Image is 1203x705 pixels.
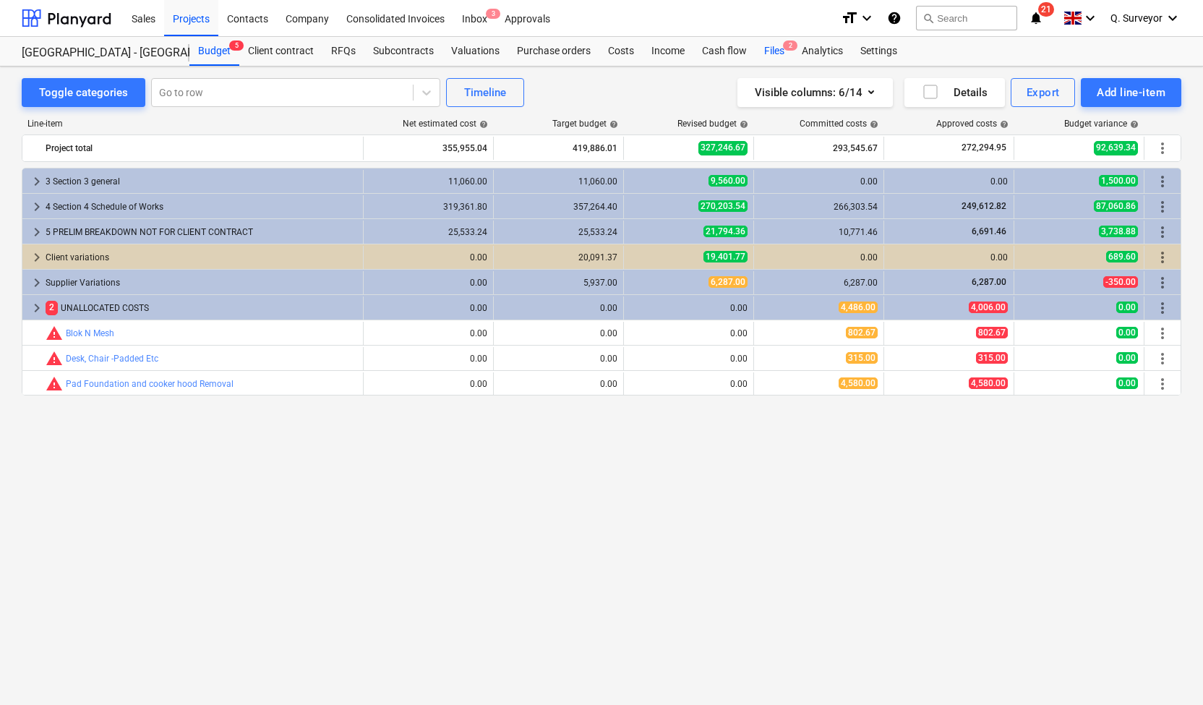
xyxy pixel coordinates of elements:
[839,302,878,313] span: 4,486.00
[1154,299,1171,317] span: More actions
[703,251,748,262] span: 19,401.77
[1154,274,1171,291] span: More actions
[800,119,878,129] div: Committed costs
[630,328,748,338] div: 0.00
[1097,83,1165,102] div: Add line-item
[442,37,508,66] div: Valuations
[936,119,1009,129] div: Approved costs
[189,37,239,66] a: Budget5
[464,83,506,102] div: Timeline
[369,137,487,160] div: 355,955.04
[22,78,145,107] button: Toggle categories
[46,325,63,342] span: Committed costs exceed revised budget
[630,354,748,364] div: 0.00
[1127,120,1139,129] span: help
[369,278,487,288] div: 0.00
[369,252,487,262] div: 0.00
[28,299,46,317] span: keyboard_arrow_right
[500,379,617,389] div: 0.00
[760,176,878,187] div: 0.00
[1099,226,1138,237] span: 3,738.88
[486,9,500,19] span: 3
[1038,2,1054,17] span: 21
[1099,175,1138,187] span: 1,500.00
[841,9,858,27] i: format_size
[500,328,617,338] div: 0.00
[28,173,46,190] span: keyboard_arrow_right
[403,119,488,129] div: Net estimated cost
[698,200,748,212] span: 270,203.54
[46,221,357,244] div: 5 PRELIM BREAKDOWN NOT FOR CLIENT CONTRACT
[369,202,487,212] div: 319,361.80
[890,176,1008,187] div: 0.00
[46,375,63,393] span: Committed costs exceed revised budget
[1029,9,1043,27] i: notifications
[39,83,128,102] div: Toggle categories
[476,120,488,129] span: help
[890,252,1008,262] div: 0.00
[46,301,58,315] span: 2
[66,379,234,389] a: Pad Foundation and cooker hood Removal
[1154,325,1171,342] span: More actions
[852,37,906,66] a: Settings
[22,46,172,61] div: [GEOGRAPHIC_DATA] - [GEOGRAPHIC_DATA] ([PERSON_NAME][GEOGRAPHIC_DATA])
[508,37,599,66] a: Purchase orders
[500,252,617,262] div: 20,091.37
[1154,198,1171,215] span: More actions
[708,276,748,288] span: 6,287.00
[698,141,748,155] span: 327,246.67
[46,296,357,320] div: UNALLOCATED COSTS
[22,119,364,129] div: Line-item
[500,137,617,160] div: 419,886.01
[500,278,617,288] div: 5,937.00
[1116,302,1138,313] span: 0.00
[760,252,878,262] div: 0.00
[643,37,693,66] a: Income
[760,202,878,212] div: 266,303.54
[500,354,617,364] div: 0.00
[846,327,878,338] span: 802.67
[976,352,1008,364] span: 315.00
[1154,249,1171,266] span: More actions
[693,37,755,66] a: Cash flow
[1110,12,1163,24] span: Q. Surveyor
[755,37,793,66] a: Files2
[1106,251,1138,262] span: 689.60
[66,328,114,338] a: Blok N Mesh
[887,9,902,27] i: Knowledge base
[239,37,322,66] div: Client contract
[1103,276,1138,288] span: -350.00
[28,274,46,291] span: keyboard_arrow_right
[976,327,1008,338] span: 802.67
[599,37,643,66] a: Costs
[960,142,1008,154] span: 272,294.95
[369,227,487,237] div: 25,533.24
[46,195,357,218] div: 4 Section 4 Schedule of Works
[1154,350,1171,367] span: More actions
[28,223,46,241] span: keyboard_arrow_right
[1082,9,1099,27] i: keyboard_arrow_down
[1027,83,1060,102] div: Export
[904,78,1005,107] button: Details
[793,37,852,66] a: Analytics
[369,303,487,313] div: 0.00
[1164,9,1181,27] i: keyboard_arrow_down
[1116,352,1138,364] span: 0.00
[960,201,1008,211] span: 249,612.82
[997,120,1009,129] span: help
[760,227,878,237] div: 10,771.46
[760,137,878,160] div: 293,545.67
[552,119,618,129] div: Target budget
[500,202,617,212] div: 357,264.40
[970,277,1008,287] span: 6,287.00
[703,226,748,237] span: 21,794.36
[229,40,244,51] span: 5
[760,278,878,288] div: 6,287.00
[677,119,748,129] div: Revised budget
[607,120,618,129] span: help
